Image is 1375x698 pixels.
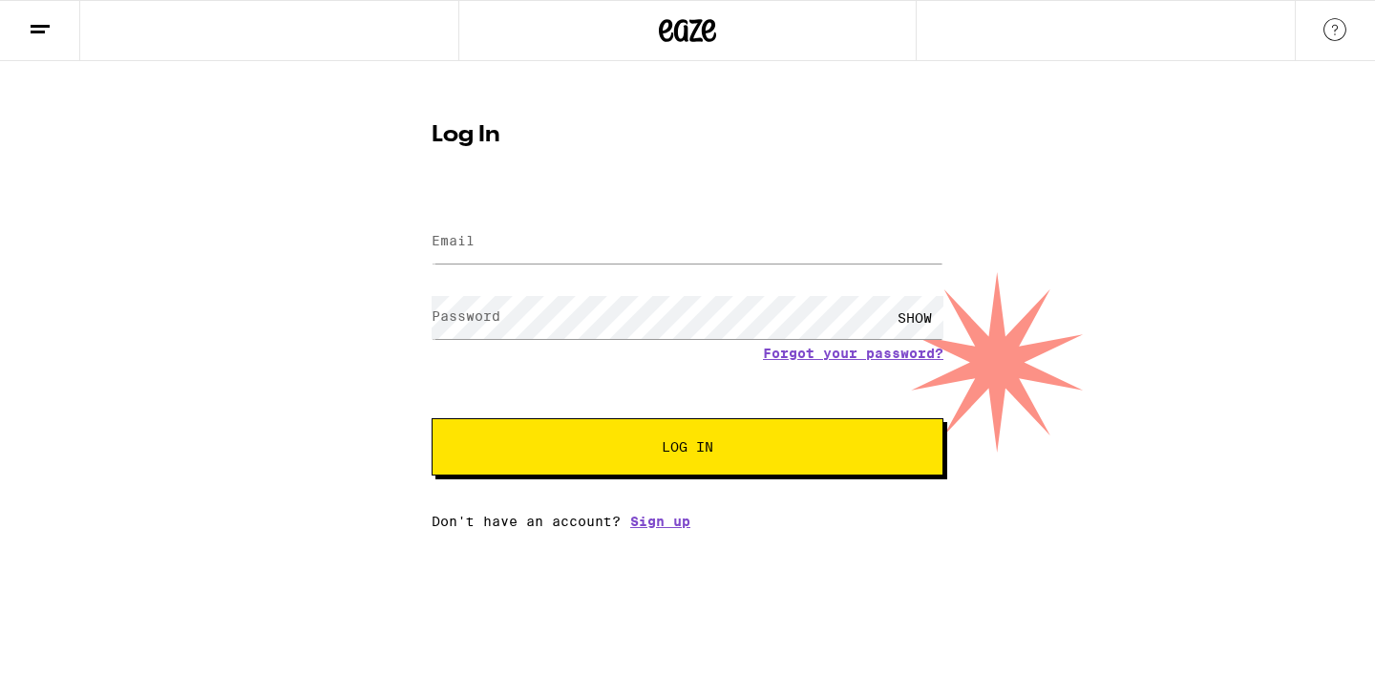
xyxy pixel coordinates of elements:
span: Log In [662,440,713,454]
input: Email [432,221,943,264]
div: SHOW [886,296,943,339]
label: Email [432,233,475,248]
label: Password [432,308,500,324]
button: Log In [432,418,943,476]
a: Forgot your password? [763,346,943,361]
a: Sign up [630,514,690,529]
h1: Log In [432,124,943,147]
div: Don't have an account? [432,514,943,529]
